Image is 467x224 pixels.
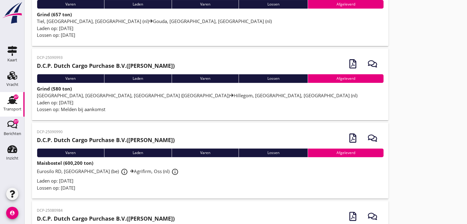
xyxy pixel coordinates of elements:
span: [GEOGRAPHIC_DATA], [GEOGRAPHIC_DATA], [GEOGRAPHIC_DATA] ([GEOGRAPHIC_DATA]) Hillegom, [GEOGRAPHIC... [37,92,357,98]
div: 27 [14,95,18,99]
div: Vracht [6,83,18,87]
span: Lossen op: [DATE] [37,185,75,191]
p: DCP-25090990 [37,129,175,135]
div: Varen [172,149,239,157]
i: info_outline [121,168,128,176]
strong: Maisbostel (600,200 ton) [37,160,93,166]
div: Lossen [239,149,308,157]
div: Transport [3,107,21,111]
strong: D.C.P. Dutch Cargo Purchase B.V. [37,136,126,144]
strong: Grind (657 ton) [37,11,72,17]
div: Kaart [7,58,17,62]
a: DCP-25090990D.C.P. Dutch Cargo Purchase B.V.([PERSON_NAME])VarenLadenVarenLossenAfgeleverdMaisbos... [32,123,388,199]
h2: ([PERSON_NAME]) [37,62,175,70]
i: info_outline [171,168,179,176]
h2: ([PERSON_NAME]) [37,214,175,223]
div: Afgeleverd [308,74,383,83]
div: Varen [172,74,239,83]
a: DCP-25090993D.C.P. Dutch Cargo Purchase B.V.([PERSON_NAME])VarenLadenVarenLossenAfgeleverdGrind (... [32,48,388,120]
div: Inzicht [6,156,18,160]
div: Varen [37,74,104,83]
img: logo-small.a267ee39.svg [1,2,23,24]
p: DCP-25090993 [37,55,175,60]
div: Afgeleverd [308,149,383,157]
span: Lossen op: Melden bij aankomst [37,106,105,112]
div: Lossen [239,74,308,83]
span: Lossen op: [DATE] [37,32,75,38]
strong: Grind (580 ton) [37,86,72,92]
h2: ([PERSON_NAME]) [37,136,175,144]
span: Tiel, [GEOGRAPHIC_DATA], [GEOGRAPHIC_DATA] (nl) Gouda, [GEOGRAPHIC_DATA], [GEOGRAPHIC_DATA] (nl) [37,18,272,24]
div: Varen [37,149,104,157]
strong: D.C.P. Dutch Cargo Purchase B.V. [37,62,126,69]
i: account_circle [6,207,18,219]
p: DCP-25080984 [37,208,175,213]
strong: D.C.P. Dutch Cargo Purchase B.V. [37,215,126,222]
span: Laden op: [DATE] [37,99,73,106]
div: 27 [14,119,18,124]
div: Berichten [4,132,21,136]
span: Laden op: [DATE] [37,178,73,184]
span: Laden op: [DATE] [37,25,73,31]
div: Laden [104,149,172,157]
div: Laden [104,74,172,83]
span: Eurosilo RD, [GEOGRAPHIC_DATA] (be) Agrifirm, Oss (nl) [37,168,181,174]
